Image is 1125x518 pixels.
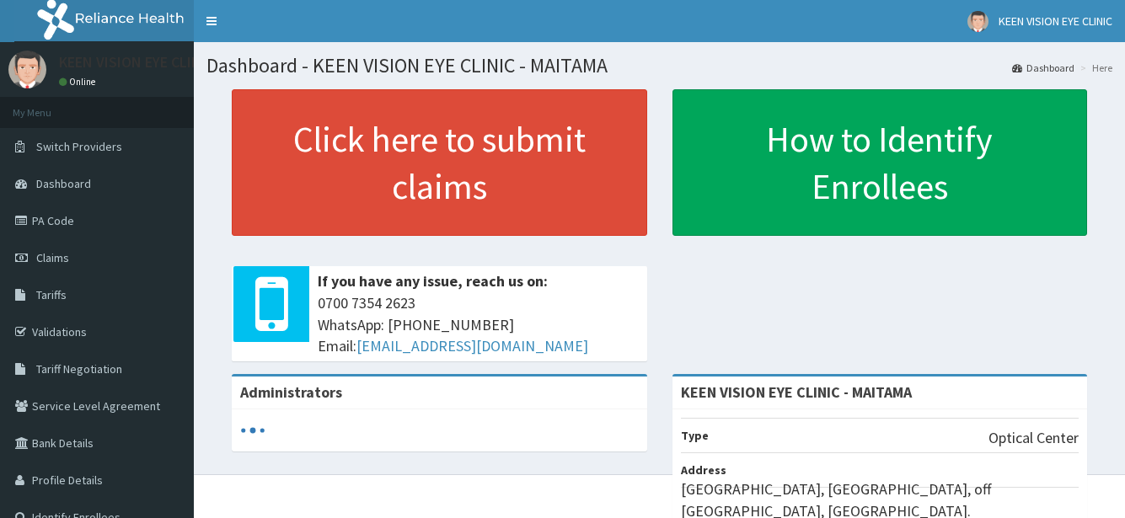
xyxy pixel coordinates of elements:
[8,51,46,88] img: User Image
[59,76,99,88] a: Online
[240,418,265,443] svg: audio-loading
[36,361,122,376] span: Tariff Negotiation
[36,287,67,302] span: Tariffs
[988,427,1079,449] p: Optical Center
[36,250,69,265] span: Claims
[240,382,342,402] b: Administrators
[681,382,912,402] strong: KEEN VISION EYE CLINIC - MAITAMA
[1012,61,1074,75] a: Dashboard
[318,292,639,357] span: 0700 7354 2623 WhatsApp: [PHONE_NUMBER] Email:
[681,462,726,478] b: Address
[59,55,214,70] p: KEEN VISION EYE CLINIC
[967,11,988,32] img: User Image
[1076,61,1112,75] li: Here
[232,89,647,236] a: Click here to submit claims
[36,139,122,154] span: Switch Providers
[206,55,1112,77] h1: Dashboard - KEEN VISION EYE CLINIC - MAITAMA
[318,271,548,291] b: If you have any issue, reach us on:
[681,428,709,443] b: Type
[356,336,588,355] a: [EMAIL_ADDRESS][DOMAIN_NAME]
[36,176,91,191] span: Dashboard
[999,13,1112,29] span: KEEN VISION EYE CLINIC
[672,89,1088,236] a: How to Identify Enrollees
